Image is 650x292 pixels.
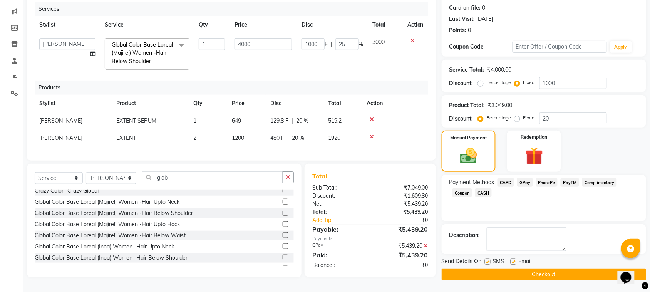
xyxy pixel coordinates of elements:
span: [PERSON_NAME] [39,134,82,141]
span: | [287,134,289,142]
div: Coupon Code [449,43,513,51]
div: Paid: [307,250,370,260]
span: PhonePe [536,178,558,187]
th: Stylist [35,95,112,112]
span: | [331,40,332,49]
span: 2 [193,134,196,141]
span: 519.2 [328,117,342,124]
span: 3000 [372,39,385,45]
div: ₹0 [381,216,434,224]
span: Global Color Base Loreal (Majirel) Women -Hair Below Shoulder [112,41,173,65]
input: Enter Offer / Coupon Code [513,41,607,53]
label: Manual Payment [450,134,487,141]
div: 0 [468,26,471,34]
div: ₹7,049.00 [370,184,434,192]
div: Discount: [449,79,473,87]
th: Disc [297,16,368,34]
div: Global Color Base Loreal (Inoa) Women -Hair Below Shoulder [35,254,188,262]
span: F [325,40,328,49]
label: Percentage [487,79,511,86]
span: [PERSON_NAME] [39,117,82,124]
img: _gift.svg [520,145,549,167]
div: Global Color Base Loreal (Majirel) Women -Hair Below Waist [35,232,186,240]
th: Service [100,16,194,34]
span: 649 [232,117,241,124]
th: Product [112,95,189,112]
a: x [151,58,154,65]
div: ₹3,049.00 [488,101,513,109]
span: EXTENT SERUM [116,117,156,124]
div: Crazy Color -Crazy Global [35,187,99,195]
div: Points: [449,26,467,34]
label: Redemption [521,134,548,141]
div: Discount: [307,192,370,200]
th: Qty [189,95,227,112]
span: 20 % [292,134,304,142]
th: Disc [266,95,323,112]
div: Discount: [449,115,473,123]
span: 1200 [232,134,244,141]
span: GPay [517,178,533,187]
th: Price [227,95,266,112]
div: ₹5,439.20 [370,200,434,208]
div: Balance : [307,261,370,269]
span: CARD [498,178,514,187]
span: Coupon [452,188,472,197]
div: Global Color Base Loreal (Inoa) Women -Hair Upto Neck [35,243,174,251]
span: 1920 [328,134,340,141]
span: 20 % [296,117,308,125]
div: ₹4,000.00 [487,66,512,74]
th: Action [403,16,428,34]
span: | [291,117,293,125]
div: Sub Total: [307,184,370,192]
span: 129.8 F [270,117,288,125]
div: Last Visit: [449,15,475,23]
span: Email [519,257,532,267]
div: Total: [307,208,370,216]
div: Services [35,2,434,16]
div: ₹5,439.20 [370,225,434,234]
label: Percentage [487,114,511,121]
input: Search or Scan [142,171,283,183]
span: CASH [475,188,492,197]
button: Apply [610,41,632,53]
label: Fixed [523,114,535,121]
th: Stylist [35,16,100,34]
span: 480 F [270,134,284,142]
div: Payments [312,235,428,242]
div: Global Color Base Loreal (Majirel) Women -Hair Upto Hack [35,220,180,228]
span: Send Details On [442,257,482,267]
th: Action [362,95,428,112]
span: % [359,40,363,49]
th: Total [323,95,362,112]
label: Fixed [523,79,535,86]
img: _cash.svg [455,146,482,166]
div: Product Total: [449,101,485,109]
div: Description: [449,231,480,239]
div: Global Color Base Loreal (Majirel) Women -Hair Below Shoulder [35,209,193,217]
iframe: chat widget [618,261,642,284]
div: 0 [482,4,486,12]
div: GPay [307,242,370,250]
a: Add Tip [307,216,381,224]
div: ₹5,439.20 [370,250,434,260]
div: Global Color Base Loreal (Inoa) Women -Hair Upto Hack [35,265,174,273]
th: Total [368,16,403,34]
span: EXTENT [116,134,136,141]
div: ₹5,439.20 [370,242,434,250]
th: Qty [194,16,230,34]
div: Service Total: [449,66,484,74]
button: Checkout [442,269,646,280]
div: Products [35,81,434,95]
span: PayTM [561,178,579,187]
div: Payable: [307,225,370,234]
th: Price [230,16,297,34]
span: Total [312,172,330,180]
div: [DATE] [477,15,493,23]
span: 1 [193,117,196,124]
div: ₹0 [370,261,434,269]
div: Global Color Base Loreal (Majirel) Women -Hair Upto Neck [35,198,179,206]
span: SMS [493,257,504,267]
div: ₹1,609.80 [370,192,434,200]
span: Payment Methods [449,178,494,186]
